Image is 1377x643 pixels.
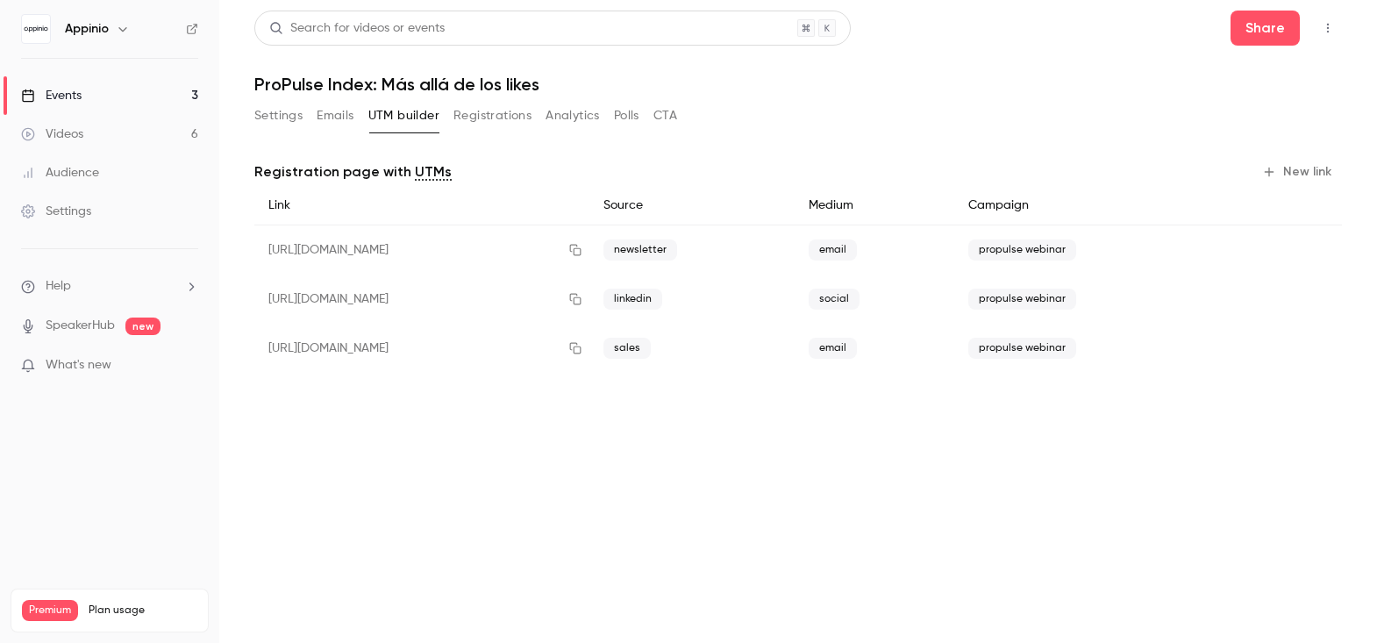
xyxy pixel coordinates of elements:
a: UTMs [415,161,452,182]
h6: Appinio [65,20,109,38]
div: Medium [795,186,954,225]
span: What's new [46,356,111,375]
span: email [809,239,857,261]
span: Help [46,277,71,296]
li: help-dropdown-opener [21,277,198,296]
div: Audience [21,164,99,182]
div: Campaign [954,186,1229,225]
span: propulse webinar [968,289,1076,310]
div: [URL][DOMAIN_NAME] [254,225,589,275]
button: UTM builder [368,102,439,130]
div: Source [589,186,795,225]
button: Settings [254,102,303,130]
div: [URL][DOMAIN_NAME] [254,275,589,324]
div: Events [21,87,82,104]
button: New link [1255,158,1342,186]
span: propulse webinar [968,338,1076,359]
div: Link [254,186,589,225]
span: newsletter [603,239,677,261]
button: CTA [653,102,677,130]
span: linkedin [603,289,662,310]
button: Share [1231,11,1300,46]
button: Polls [614,102,639,130]
p: Registration page with [254,161,452,182]
span: email [809,338,857,359]
button: Registrations [453,102,532,130]
div: Settings [21,203,91,220]
span: Premium [22,600,78,621]
span: Plan usage [89,604,197,618]
button: Emails [317,102,353,130]
div: [URL][DOMAIN_NAME] [254,324,589,373]
span: new [125,318,161,335]
div: Search for videos or events [269,19,445,38]
a: SpeakerHub [46,317,115,335]
span: social [809,289,860,310]
img: Appinio [22,15,50,43]
span: propulse webinar [968,239,1076,261]
span: sales [603,338,651,359]
button: Analytics [546,102,600,130]
iframe: Noticeable Trigger [177,358,198,374]
h1: ProPulse Index: Más allá de los likes [254,74,1342,95]
div: Videos [21,125,83,143]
